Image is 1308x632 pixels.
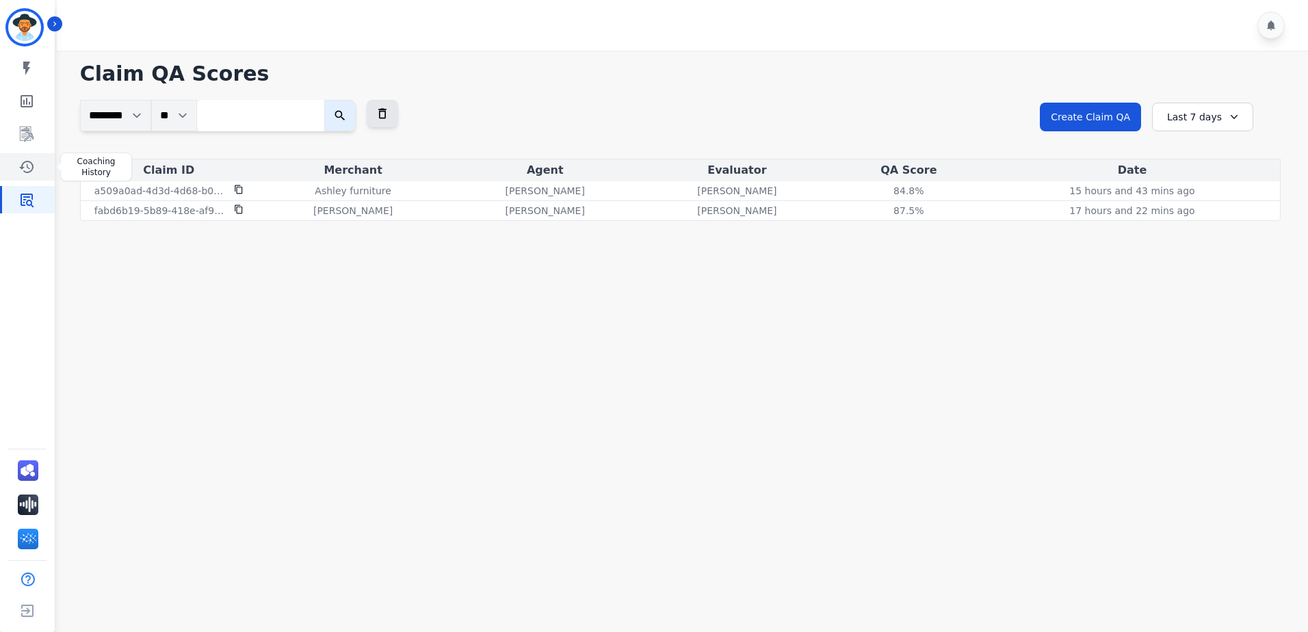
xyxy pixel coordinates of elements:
div: Claim ID [83,162,254,179]
p: 15 hours and 43 mins ago [1069,184,1194,198]
p: [PERSON_NAME] [506,204,585,218]
div: Evaluator [644,162,830,179]
div: Last 7 days [1152,103,1253,131]
div: QA Score [836,162,982,179]
p: [PERSON_NAME] [697,184,776,198]
div: Date [987,162,1277,179]
p: [PERSON_NAME] [697,204,776,218]
img: Bordered avatar [8,11,41,44]
div: 87.5% [878,204,939,218]
div: 84.8% [878,184,939,198]
p: [PERSON_NAME] [313,204,393,218]
div: Merchant [260,162,447,179]
p: [PERSON_NAME] [506,184,585,198]
p: 17 hours and 22 mins ago [1069,204,1194,218]
h1: Claim QA Scores [80,62,1281,86]
div: Agent [452,162,638,179]
p: fabd6b19-5b89-418e-af9c-2070b08a817a [94,204,226,218]
p: Ashley furniture [315,184,391,198]
button: Create Claim QA [1040,103,1141,131]
p: a509a0ad-4d3d-4d68-b073-1b29205de6cf [94,184,226,198]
